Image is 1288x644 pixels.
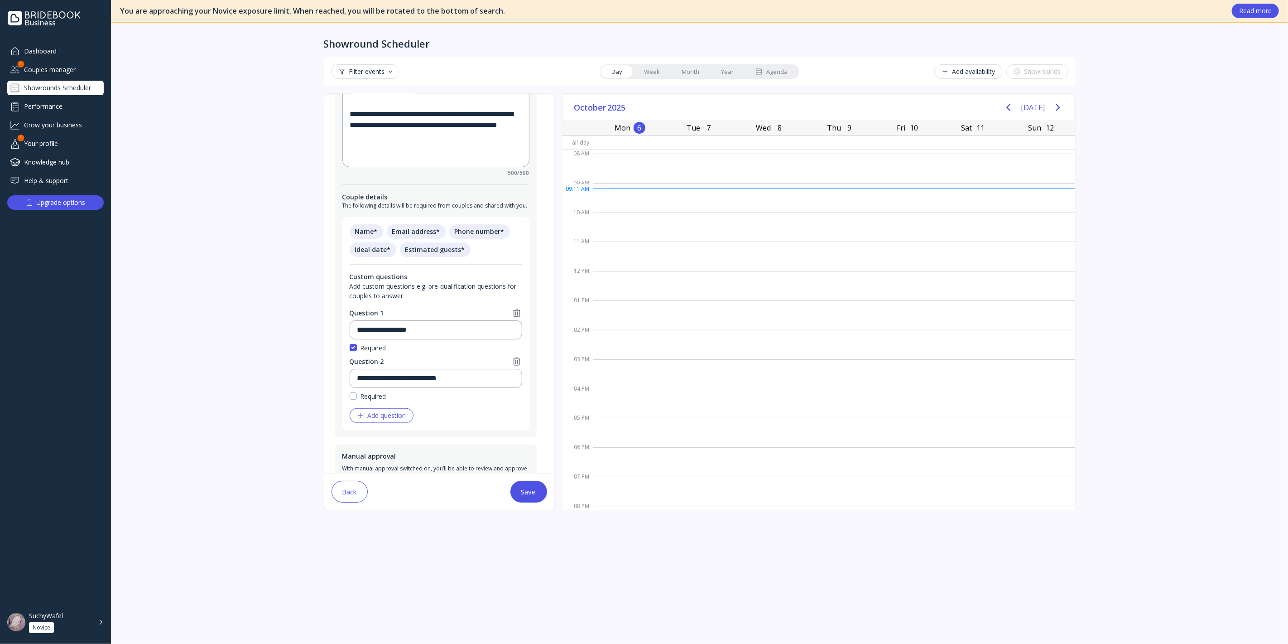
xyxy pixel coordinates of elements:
[342,202,529,210] div: The following details will be required from couples and shared with you.
[37,196,86,209] div: Upgrade options
[350,309,384,318] div: Question 1
[360,343,386,353] div: Required
[1000,98,1018,116] button: Previous page
[1006,64,1068,79] button: Showrounds
[562,136,593,149] div: All-day
[562,383,593,413] div: 04 PM
[510,481,547,503] button: Save
[350,224,383,239] span: Name *
[562,501,593,512] div: 08 PM
[449,224,510,239] span: Phone number *
[521,488,536,495] div: Save
[342,169,529,177] div: 500 / 500
[120,6,1223,16] div: You are approaching your Novice exposure limit. When reached, you will be rotated to the bottom o...
[1014,68,1061,75] div: Showrounds
[824,121,844,134] div: Thu
[29,612,63,620] div: SuchyWafel
[571,101,631,114] button: October2025
[562,354,593,383] div: 03 PM
[350,408,413,423] button: Add question
[342,488,357,495] div: Back
[7,81,104,95] a: Showrounds Scheduler
[710,65,745,78] a: Year
[562,471,593,501] div: 07 PM
[7,44,104,58] a: Dashboard
[7,613,25,631] img: dpr=2,fit=cover,g=face,w=48,h=48
[612,121,634,134] div: Mon
[360,392,386,401] div: Required
[18,135,24,141] div: 1
[7,136,104,151] div: Your profile
[338,68,392,75] div: Filter events
[342,192,529,202] div: Couple details
[908,122,920,134] div: 10
[342,465,529,480] div: With manual approval switched on, you’ll be able to review and approve each event request before ...
[1025,121,1044,134] div: Sun
[562,236,593,266] div: 11 AM
[400,242,471,257] span: Estimated guests *
[350,357,384,366] div: Question 2
[7,99,104,114] a: Performance
[342,452,529,461] div: Manual approval
[7,136,104,151] a: Your profile1
[671,65,710,78] a: Month
[33,624,50,631] div: Novice
[562,266,593,295] div: 12 PM
[574,101,608,114] span: October
[324,37,430,50] div: Showround Scheduler
[1239,7,1272,15] div: Read more
[357,412,406,419] div: Add question
[1243,600,1288,644] iframe: Chat Widget
[601,65,633,78] a: Day
[7,173,104,188] a: Help & support
[562,178,593,207] div: 09 AM
[562,295,593,324] div: 01 PM
[703,122,715,134] div: 7
[562,324,593,354] div: 02 PM
[18,61,24,68] div: 1
[350,281,522,300] div: Add custom questions e.g. pre-qualification questions for couples to answer
[562,148,593,178] div: 08 AM
[894,121,908,134] div: Fri
[562,207,593,237] div: 10 AM
[331,64,399,79] button: Filter events
[959,121,975,134] div: Sat
[975,122,987,134] div: 11
[7,62,104,77] a: Couples manager1
[350,242,396,257] span: Ideal date *
[633,65,671,78] a: Week
[684,121,703,134] div: Tue
[332,481,368,503] button: Back
[1232,4,1279,18] button: Read more
[7,117,104,132] a: Grow your business
[7,62,104,77] div: Couples manager
[774,122,786,134] div: 8
[562,442,593,471] div: 06 PM
[754,121,774,134] div: Wed
[608,101,627,114] span: 2025
[934,64,1003,79] button: Add availability
[350,272,522,281] div: Custom questions
[1044,122,1056,134] div: 12
[1049,98,1067,116] button: Next page
[844,122,855,134] div: 9
[1021,99,1045,116] button: [DATE]
[942,68,995,75] div: Add availability
[7,155,104,169] a: Knowledge hub
[755,68,788,76] div: Agenda
[7,195,104,210] button: Upgrade options
[562,412,593,442] div: 05 PM
[387,224,446,239] span: Email address *
[634,122,645,134] div: 6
